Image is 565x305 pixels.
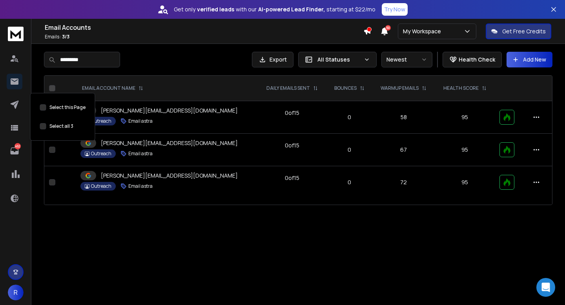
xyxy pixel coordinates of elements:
[62,33,69,40] span: 3 / 3
[384,5,405,13] p: Try Now
[334,85,357,91] p: BOUNCES
[128,151,153,157] p: Email astra
[45,34,363,40] p: Emails :
[128,183,153,189] p: Email astra
[486,24,551,39] button: Get Free Credits
[459,56,495,64] p: Health Check
[252,52,293,67] button: Export
[536,278,555,297] div: Open Intercom Messenger
[502,27,546,35] p: Get Free Credits
[91,183,111,189] p: Outreach
[317,56,361,64] p: All Statuses
[372,101,435,134] td: 58
[101,139,238,147] p: [PERSON_NAME][EMAIL_ADDRESS][DOMAIN_NAME]
[266,85,310,91] p: DAILY EMAILS SENT
[381,52,432,67] button: Newest
[258,5,325,13] strong: AI-powered Lead Finder,
[403,27,444,35] p: My Workspace
[381,85,419,91] p: WARMUP EMAILS
[331,178,368,186] p: 0
[385,25,391,31] span: 50
[435,134,495,166] td: 95
[8,285,24,300] button: R
[101,172,238,180] p: [PERSON_NAME][EMAIL_ADDRESS][DOMAIN_NAME]
[435,101,495,134] td: 95
[45,23,363,32] h1: Email Accounts
[435,166,495,199] td: 95
[174,5,375,13] p: Get only with our starting at $22/mo
[331,146,368,154] p: 0
[443,52,502,67] button: Health Check
[128,118,153,124] p: Email astra
[15,143,21,149] p: 462
[49,123,73,129] label: Select all 3
[372,166,435,199] td: 72
[101,107,238,114] p: [PERSON_NAME][EMAIL_ADDRESS][DOMAIN_NAME]
[285,174,299,182] div: 0 of 15
[285,109,299,117] div: 0 of 15
[8,27,24,41] img: logo
[197,5,234,13] strong: verified leads
[507,52,552,67] button: Add New
[285,142,299,149] div: 0 of 15
[331,113,368,121] p: 0
[382,3,408,16] button: Try Now
[82,85,143,91] div: EMAIL ACCOUNT NAME
[7,143,22,159] a: 462
[91,118,111,124] p: Outreach
[49,104,86,111] label: Select this Page
[91,151,111,157] p: Outreach
[443,85,479,91] p: HEALTH SCORE
[372,134,435,166] td: 67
